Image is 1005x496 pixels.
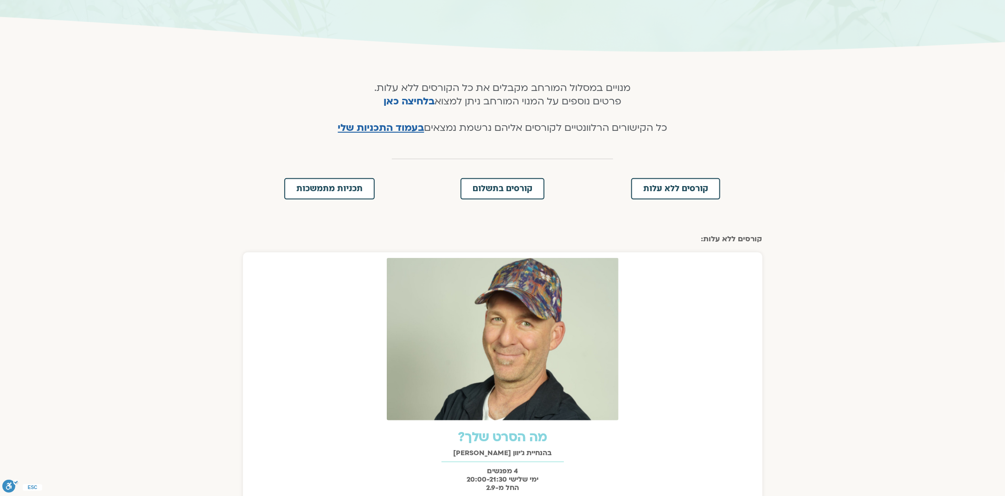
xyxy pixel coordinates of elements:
span: קורסים בתשלום [473,185,532,193]
strong: החל מ-2.9 [486,483,519,492]
a: בלחיצה כאן [384,95,435,108]
a: קורסים ללא עלות [631,178,720,200]
h4: מנויים במסלול המורחב מקבלים את כל הקורסים ללא עלות. פרטים נוספים על המנוי המורחב ניתן למצוא כל הק... [327,82,678,135]
strong: ימי שלישי 20:00-21:30 [467,475,538,484]
span: קורסים ללא עלות [643,185,708,193]
a: תכניות מתמשכות [284,178,375,200]
span: תכניות מתמשכות [296,185,363,193]
h2: בהנחיית ג'יוון [PERSON_NAME] [248,449,758,457]
a: קורסים בתשלום [461,178,544,200]
a: בעמוד התכניות שלי [338,121,424,135]
a: מה הסרט שלך? [458,428,547,446]
strong: 4 מפגשים [487,466,518,476]
h2: קורסים ללא עלות: [243,235,762,243]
